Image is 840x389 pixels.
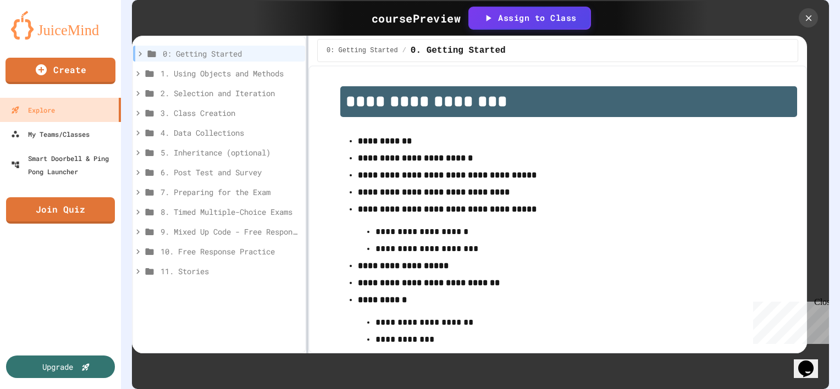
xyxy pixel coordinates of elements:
button: Assign to Class [469,8,590,29]
div: My Teams/Classes [11,127,90,141]
iframe: chat widget [749,297,829,344]
div: Chat with us now!Close [4,4,76,70]
img: logo-orange.svg [11,11,110,40]
div: course Preview [372,10,461,26]
div: Explore [11,103,55,116]
div: Upgrade [42,361,73,373]
div: Smart Doorbell & Ping Pong Launcher [11,152,117,178]
iframe: chat widget [794,345,829,378]
a: Join Quiz [6,197,115,224]
a: Create [5,58,115,84]
div: Assign to Class [483,12,577,24]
